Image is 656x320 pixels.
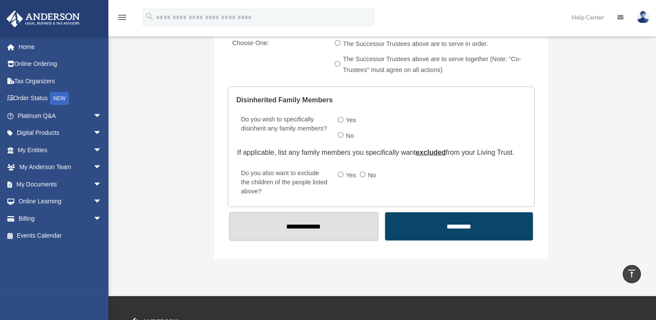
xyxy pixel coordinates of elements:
a: My Anderson Teamarrow_drop_down [6,159,115,176]
a: Order StatusNEW [6,90,115,108]
a: Tax Organizers [6,72,115,90]
a: Billingarrow_drop_down [6,210,115,227]
span: arrow_drop_down [93,210,111,228]
a: menu [117,15,127,23]
a: My Entitiesarrow_drop_down [6,141,115,159]
legend: Disinherited Family Members [236,87,526,113]
label: Yes [343,114,360,128]
i: search [145,12,154,21]
i: menu [117,12,127,23]
label: Yes [343,169,360,183]
span: arrow_drop_down [93,141,111,159]
div: If applicable, list any family members you specifically want from your Living Trust. [237,147,525,159]
a: vertical_align_top [623,265,641,283]
span: arrow_drop_down [93,107,111,125]
a: Platinum Q&Aarrow_drop_down [6,107,115,124]
i: vertical_align_top [627,268,637,279]
label: The Successor Trustees above are to serve together (Note: "Co-Trustees" must agree on all actions) [340,52,539,77]
label: No [343,129,358,143]
a: Events Calendar [6,227,115,245]
label: Do you also want to exclude the children of the people listed above? [237,167,331,198]
a: My Documentsarrow_drop_down [6,176,115,193]
label: No [366,169,380,183]
a: Online Learningarrow_drop_down [6,193,115,210]
img: Anderson Advisors Platinum Portal [4,10,82,27]
a: Home [6,38,115,56]
span: arrow_drop_down [93,159,111,176]
span: arrow_drop_down [93,176,111,193]
label: The Successor Trustees above are to serve in order. [340,37,492,51]
label: Do you wish to specifically disinherit any family members? [237,114,331,145]
a: Digital Productsarrow_drop_down [6,124,115,142]
span: arrow_drop_down [93,124,111,142]
img: User Pic [636,11,649,23]
a: Online Ordering [6,56,115,73]
span: arrow_drop_down [93,193,111,211]
div: NEW [50,92,69,105]
label: Choose One: [228,37,328,79]
u: excluded [416,149,446,156]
